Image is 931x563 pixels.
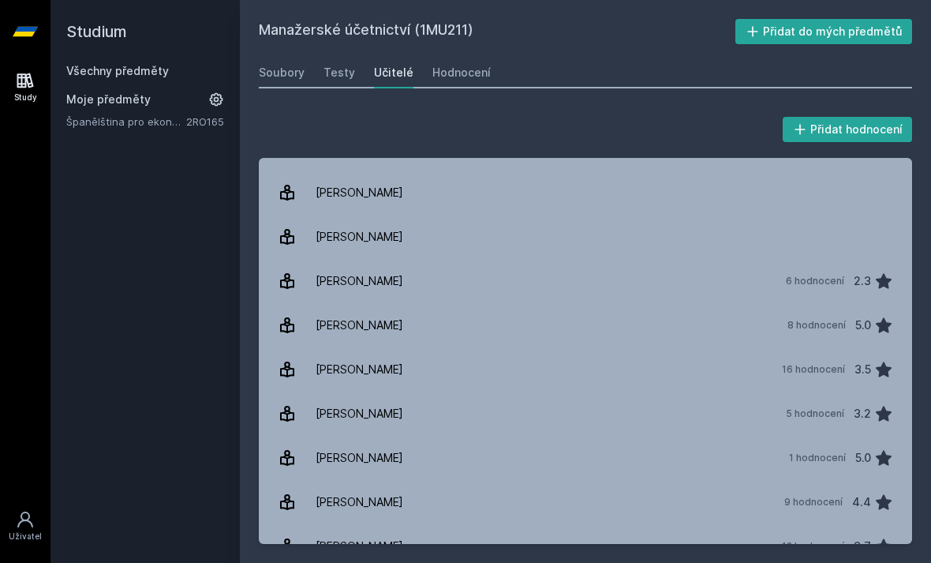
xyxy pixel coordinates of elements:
[66,92,151,107] span: Moje předměty
[783,117,913,142] button: Přidat hodnocení
[316,177,403,208] div: [PERSON_NAME]
[374,65,413,81] div: Učitelé
[316,354,403,385] div: [PERSON_NAME]
[316,486,403,518] div: [PERSON_NAME]
[316,265,403,297] div: [PERSON_NAME]
[316,398,403,430] div: [PERSON_NAME]
[323,57,355,88] a: Testy
[855,310,871,341] div: 5.0
[789,452,846,464] div: 1 hodnocení
[316,221,403,253] div: [PERSON_NAME]
[432,65,491,81] div: Hodnocení
[786,407,844,420] div: 5 hodnocení
[259,65,305,81] div: Soubory
[259,19,735,44] h2: Manažerské účetnictví (1MU211)
[66,64,169,77] a: Všechny předměty
[854,354,871,385] div: 3.5
[259,215,912,259] a: [PERSON_NAME]
[854,531,871,562] div: 3.7
[259,303,912,347] a: [PERSON_NAME] 8 hodnocení 5.0
[3,63,47,111] a: Study
[854,265,871,297] div: 2.3
[316,310,403,341] div: [PERSON_NAME]
[855,442,871,474] div: 5.0
[782,363,845,376] div: 16 hodnocení
[259,259,912,303] a: [PERSON_NAME] 6 hodnocení 2.3
[259,480,912,524] a: [PERSON_NAME] 9 hodnocení 4.4
[186,115,224,128] a: 2RO165
[784,496,843,509] div: 9 hodnocení
[852,486,871,518] div: 4.4
[259,392,912,436] a: [PERSON_NAME] 5 hodnocení 3.2
[432,57,491,88] a: Hodnocení
[14,92,37,103] div: Study
[66,114,186,129] a: Španělština pro ekonomy - středně pokročilá úroveň 1 (A2/B1)
[316,531,403,562] div: [PERSON_NAME]
[316,442,403,474] div: [PERSON_NAME]
[323,65,355,81] div: Testy
[786,275,844,287] div: 6 hodnocení
[782,540,844,553] div: 12 hodnocení
[854,398,871,430] div: 3.2
[787,319,846,332] div: 8 hodnocení
[259,57,305,88] a: Soubory
[3,502,47,550] a: Uživatel
[259,436,912,480] a: [PERSON_NAME] 1 hodnocení 5.0
[259,171,912,215] a: [PERSON_NAME]
[374,57,413,88] a: Učitelé
[735,19,913,44] button: Přidat do mých předmětů
[259,347,912,392] a: [PERSON_NAME] 16 hodnocení 3.5
[9,531,42,542] div: Uživatel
